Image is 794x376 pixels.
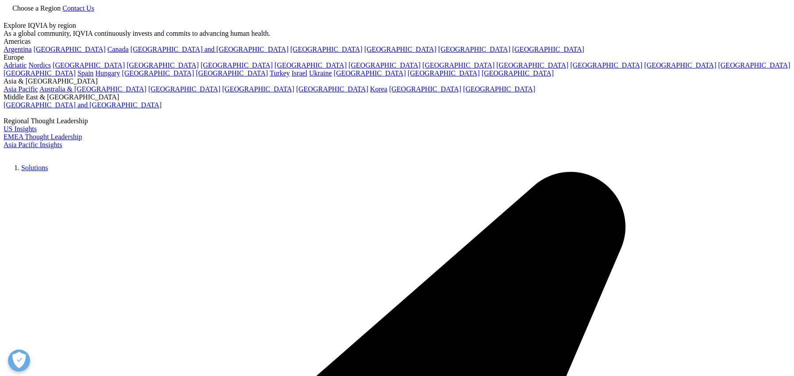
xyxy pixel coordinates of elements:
[438,46,510,53] a: [GEOGRAPHIC_DATA]
[130,46,288,53] a: [GEOGRAPHIC_DATA] and [GEOGRAPHIC_DATA]
[4,38,790,46] div: Americas
[62,4,94,12] a: Contact Us
[482,69,554,77] a: [GEOGRAPHIC_DATA]
[21,164,48,171] a: Solutions
[4,61,27,69] a: Adriatic
[4,117,790,125] div: Regional Thought Leadership
[4,125,37,133] a: US Insights
[496,61,568,69] a: [GEOGRAPHIC_DATA]
[334,69,406,77] a: [GEOGRAPHIC_DATA]
[34,46,106,53] a: [GEOGRAPHIC_DATA]
[53,61,125,69] a: [GEOGRAPHIC_DATA]
[422,61,495,69] a: [GEOGRAPHIC_DATA]
[389,85,461,93] a: [GEOGRAPHIC_DATA]
[370,85,387,93] a: Korea
[39,85,146,93] a: Australia & [GEOGRAPHIC_DATA]
[4,133,82,141] a: EMEA Thought Leadership
[8,349,30,372] button: 優先設定センターを開く
[512,46,584,53] a: [GEOGRAPHIC_DATA]
[28,61,51,69] a: Nordics
[349,61,421,69] a: [GEOGRAPHIC_DATA]
[4,53,790,61] div: Europe
[296,85,368,93] a: [GEOGRAPHIC_DATA]
[12,4,61,12] span: Choose a Region
[4,101,161,109] a: [GEOGRAPHIC_DATA] and [GEOGRAPHIC_DATA]
[463,85,535,93] a: [GEOGRAPHIC_DATA]
[275,61,347,69] a: [GEOGRAPHIC_DATA]
[127,61,199,69] a: [GEOGRAPHIC_DATA]
[122,69,194,77] a: [GEOGRAPHIC_DATA]
[4,46,32,53] a: Argentina
[644,61,716,69] a: [GEOGRAPHIC_DATA]
[4,22,790,30] div: Explore IQVIA by region
[222,85,294,93] a: [GEOGRAPHIC_DATA]
[4,30,790,38] div: As a global community, IQVIA continuously invests and commits to advancing human health.
[196,69,268,77] a: [GEOGRAPHIC_DATA]
[309,69,332,77] a: Ukraine
[364,46,436,53] a: [GEOGRAPHIC_DATA]
[290,46,362,53] a: [GEOGRAPHIC_DATA]
[107,46,129,53] a: Canada
[270,69,290,77] a: Turkey
[292,69,307,77] a: Israel
[4,93,790,101] div: Middle East & [GEOGRAPHIC_DATA]
[4,141,62,148] a: Asia Pacific Insights
[148,85,220,93] a: [GEOGRAPHIC_DATA]
[200,61,272,69] a: [GEOGRAPHIC_DATA]
[570,61,642,69] a: [GEOGRAPHIC_DATA]
[77,69,93,77] a: Spain
[407,69,479,77] a: [GEOGRAPHIC_DATA]
[4,69,76,77] a: [GEOGRAPHIC_DATA]
[4,85,38,93] a: Asia Pacific
[96,69,120,77] a: Hungary
[718,61,790,69] a: [GEOGRAPHIC_DATA]
[4,77,790,85] div: Asia & [GEOGRAPHIC_DATA]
